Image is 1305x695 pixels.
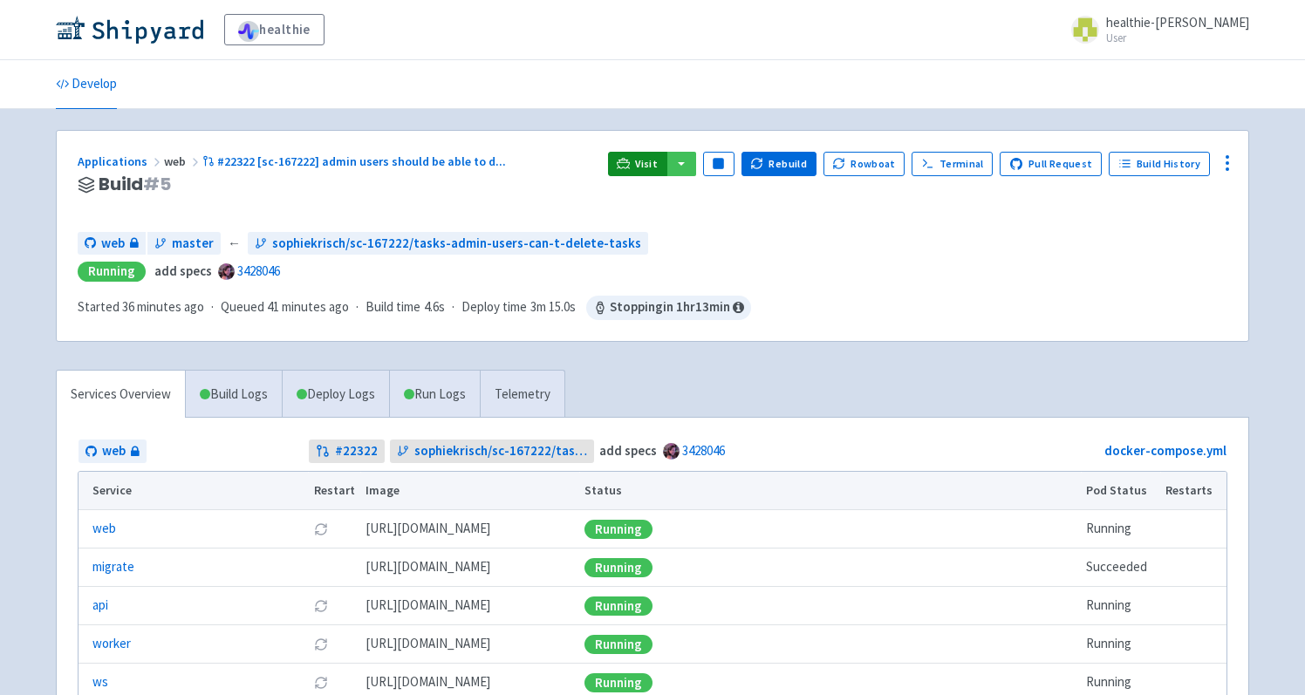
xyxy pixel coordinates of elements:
small: User [1106,32,1249,44]
a: Develop [56,60,117,109]
div: Running [584,635,652,654]
a: migrate [92,557,134,577]
a: Deploy Logs [282,371,389,419]
a: web [79,439,147,463]
span: Started [78,298,204,315]
a: 3428046 [237,262,280,279]
span: Queued [221,298,349,315]
span: Visit [635,157,658,171]
a: worker [92,634,131,654]
div: Running [584,673,652,692]
span: #22322 [sc-167222] admin users should be able to d ... [217,153,506,169]
span: Build [99,174,171,194]
span: sophiekrisch/sc-167222/tasks-admin-users-can-t-delete-tasks [414,441,588,461]
button: Rowboat [823,152,905,176]
a: web [78,232,146,256]
a: sophiekrisch/sc-167222/tasks-admin-users-can-t-delete-tasks [390,439,595,463]
span: ← [228,234,241,254]
span: [DOMAIN_NAME][URL] [366,557,490,577]
a: #22322 [sc-167222] admin users should be able to d... [202,153,509,169]
span: # 5 [143,172,171,196]
span: web [102,441,126,461]
th: Service [79,472,308,510]
span: [DOMAIN_NAME][URL] [366,634,490,654]
td: Running [1081,625,1160,664]
span: Build time [366,297,420,317]
a: Applications [78,153,164,169]
span: Deploy time [461,297,527,317]
time: 36 minutes ago [122,298,204,315]
span: 4.6s [424,297,445,317]
button: Pause [703,152,734,176]
th: Restart [308,472,360,510]
td: Succeeded [1081,549,1160,587]
td: Running [1081,510,1160,549]
th: Image [360,472,579,510]
td: Running [1081,587,1160,625]
a: docker-compose.yml [1104,442,1226,459]
th: Restarts [1160,472,1226,510]
div: Running [78,262,146,282]
span: web [164,153,202,169]
button: Restart pod [314,522,328,536]
a: ws [92,672,108,692]
a: Build History [1109,152,1210,176]
a: Terminal [912,152,993,176]
a: Build Logs [186,371,282,419]
strong: # 22322 [335,441,378,461]
th: Status [579,472,1081,510]
a: web [92,519,116,539]
span: Stopping in 1 hr 13 min [586,296,751,320]
span: master [172,234,214,254]
a: Run Logs [389,371,480,419]
div: Running [584,596,652,616]
div: · · · [78,296,751,320]
span: 3m 15.0s [530,297,576,317]
span: [DOMAIN_NAME][URL] [366,519,490,539]
a: #22322 [309,439,385,463]
a: healthie-[PERSON_NAME] User [1061,16,1249,44]
button: Restart pod [314,599,328,613]
span: sophiekrisch/sc-167222/tasks-admin-users-can-t-delete-tasks [272,234,641,254]
button: Rebuild [741,152,816,176]
strong: add specs [599,442,657,459]
th: Pod Status [1081,472,1160,510]
span: [DOMAIN_NAME][URL] [366,672,490,692]
a: Telemetry [480,371,564,419]
span: [DOMAIN_NAME][URL] [366,596,490,616]
a: sophiekrisch/sc-167222/tasks-admin-users-can-t-delete-tasks [248,232,648,256]
a: api [92,596,108,616]
span: healthie-[PERSON_NAME] [1106,14,1249,31]
a: Pull Request [1000,152,1102,176]
a: healthie [224,14,325,45]
button: Restart pod [314,676,328,690]
strong: add specs [154,262,212,279]
a: Services Overview [57,371,185,419]
a: 3428046 [682,442,725,459]
time: 41 minutes ago [267,298,349,315]
div: Running [584,558,652,577]
div: Running [584,520,652,539]
span: web [101,234,125,254]
button: Restart pod [314,637,328,651]
img: Shipyard logo [56,16,203,44]
a: master [147,232,221,256]
a: Visit [608,152,667,176]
